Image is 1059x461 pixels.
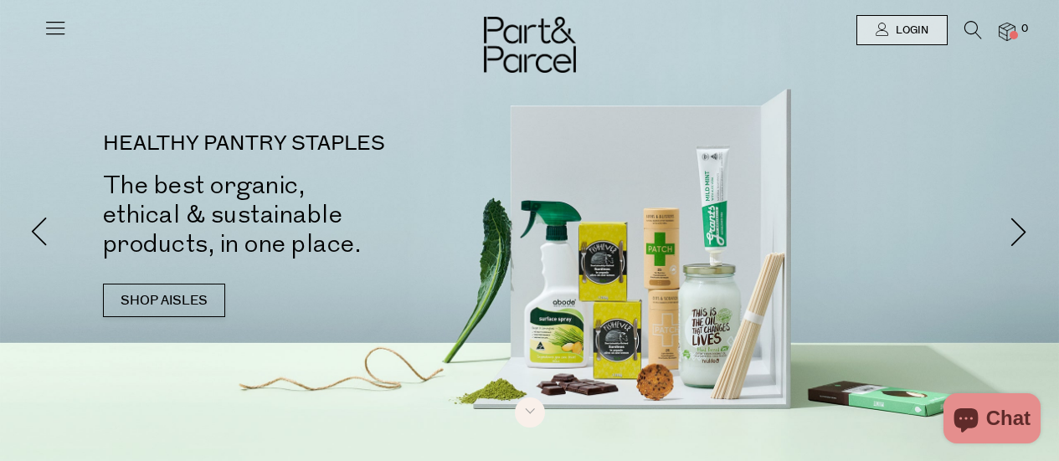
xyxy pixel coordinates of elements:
[892,23,928,38] span: Login
[999,23,1015,40] a: 0
[484,17,576,73] img: Part&Parcel
[1017,22,1032,37] span: 0
[938,393,1046,448] inbox-online-store-chat: Shopify online store chat
[856,15,948,45] a: Login
[103,284,225,317] a: SHOP AISLES
[103,134,555,154] p: HEALTHY PANTRY STAPLES
[103,171,555,259] h2: The best organic, ethical & sustainable products, in one place.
